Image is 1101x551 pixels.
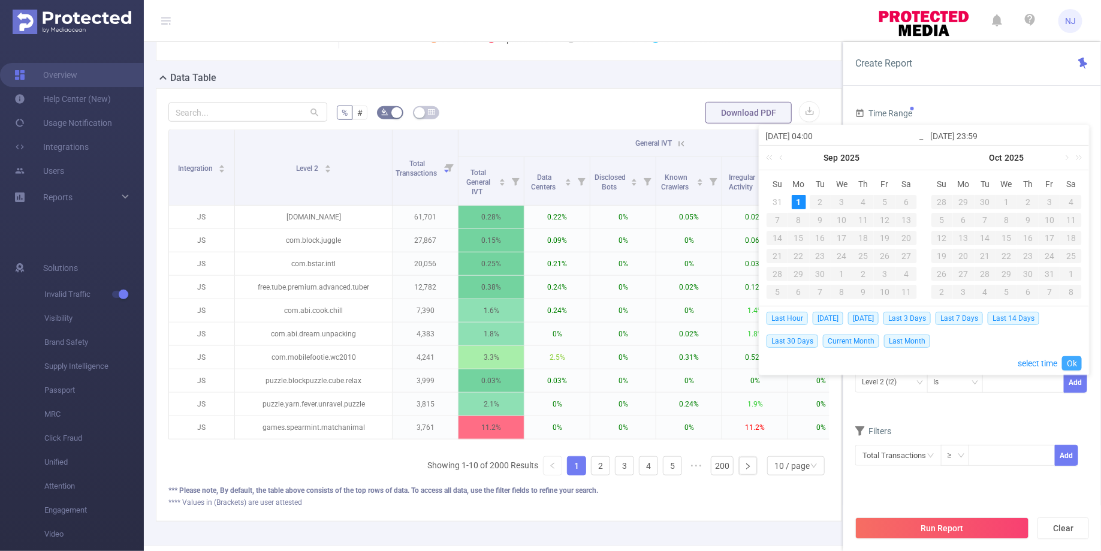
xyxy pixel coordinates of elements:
[1017,283,1039,301] td: November 6, 2025
[1039,265,1060,283] td: October 31, 2025
[788,211,810,229] td: September 8, 2025
[852,283,874,301] td: October 9, 2025
[1060,265,1082,283] td: November 1, 2025
[788,213,810,227] div: 8
[792,195,806,209] div: 1
[916,379,924,387] i: icon: down
[874,175,895,193] th: Fri
[219,168,225,171] i: icon: caret-down
[788,283,810,301] td: October 6, 2025
[729,173,755,191] span: Irregular Activity
[296,164,320,173] span: Level 2
[767,179,788,189] span: Su
[357,108,363,118] span: #
[831,193,853,211] td: September 3, 2025
[381,109,388,116] i: icon: bg-colors
[975,283,996,301] td: November 4, 2025
[1017,231,1039,245] div: 16
[663,457,681,475] a: 5
[44,330,144,354] span: Brand Safety
[823,146,840,170] a: Sep
[711,456,734,475] li: 200
[953,283,975,301] td: November 3, 2025
[895,195,917,209] div: 6
[852,231,874,245] div: 18
[953,211,975,229] td: October 6, 2025
[988,146,1004,170] a: Oct
[931,179,953,189] span: Su
[235,252,392,275] p: com.bstar.intl
[1004,146,1025,170] a: 2025
[687,456,706,475] span: •••
[996,175,1018,193] th: Wed
[840,146,861,170] a: 2025
[810,179,831,189] span: Tu
[44,402,144,426] span: MRC
[930,129,1083,143] input: End date
[810,231,831,245] div: 16
[895,249,917,263] div: 27
[852,247,874,265] td: September 25, 2025
[810,247,831,265] td: September 23, 2025
[958,452,965,460] i: icon: down
[705,102,792,124] button: Download PDF
[663,456,682,475] li: 5
[656,206,722,228] p: 0.05%
[852,195,874,209] div: 4
[1017,229,1039,247] td: October 16, 2025
[975,213,996,227] div: 7
[767,231,788,245] div: 14
[1017,193,1039,211] td: October 2, 2025
[810,229,831,247] td: September 16, 2025
[738,456,758,475] li: Next Page
[235,206,392,228] p: [DOMAIN_NAME]
[44,522,144,546] span: Video
[931,195,953,209] div: 28
[831,179,853,189] span: We
[810,249,831,263] div: 23
[975,249,996,263] div: 21
[895,175,917,193] th: Sat
[705,157,722,205] i: Filter menu
[722,229,788,252] p: 0.06%
[767,265,788,283] td: September 28, 2025
[852,265,874,283] td: October 2, 2025
[14,63,77,87] a: Overview
[13,10,131,34] img: Protected Media
[953,247,975,265] td: October 20, 2025
[499,177,506,184] div: Sort
[1017,213,1039,227] div: 9
[767,247,788,265] td: September 21, 2025
[852,267,874,281] div: 2
[810,267,831,281] div: 30
[169,229,234,252] p: JS
[788,265,810,283] td: September 29, 2025
[855,58,912,69] span: Create Report
[895,247,917,265] td: September 27, 2025
[44,450,144,474] span: Unified
[953,249,975,263] div: 20
[874,249,895,263] div: 26
[874,193,895,211] td: September 5, 2025
[975,179,996,189] span: Tu
[14,87,111,111] a: Help Center (New)
[931,265,953,283] td: October 26, 2025
[43,256,78,280] span: Solutions
[1060,193,1082,211] td: October 4, 2025
[931,249,953,263] div: 19
[595,173,626,191] span: Disclosed Bots
[948,445,960,465] div: ≥
[975,247,996,265] td: October 21, 2025
[996,193,1018,211] td: October 1, 2025
[831,265,853,283] td: October 1, 2025
[895,229,917,247] td: September 20, 2025
[788,175,810,193] th: Mon
[178,164,215,173] span: Integration
[996,231,1018,245] div: 15
[1060,247,1082,265] td: October 25, 2025
[895,231,917,245] div: 20
[996,213,1018,227] div: 8
[441,130,458,205] i: Filter menu
[895,179,917,189] span: Sa
[1017,211,1039,229] td: October 9, 2025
